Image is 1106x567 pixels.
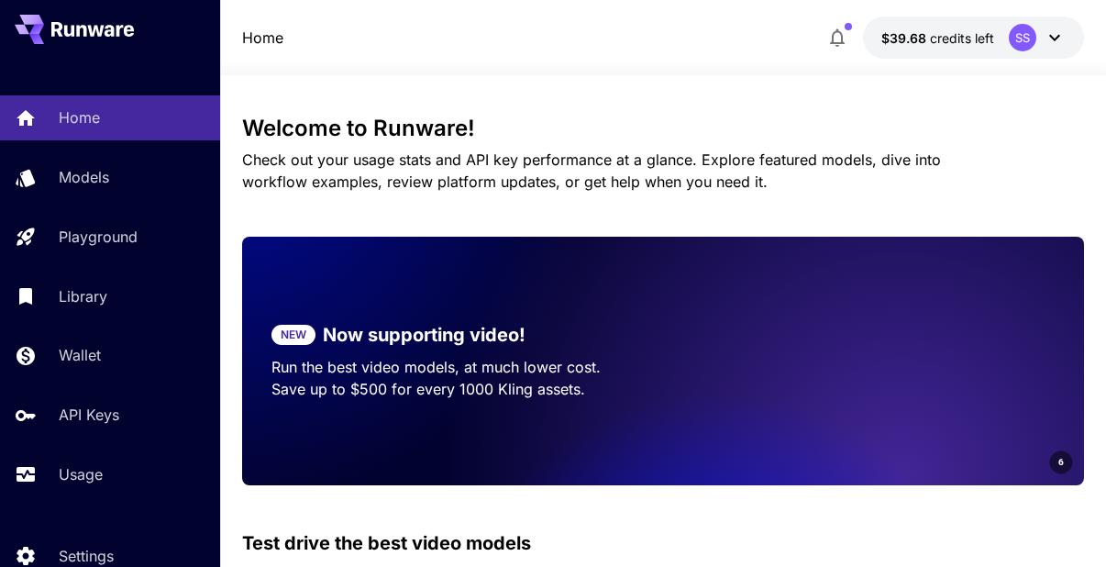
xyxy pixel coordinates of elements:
p: Home [59,106,100,128]
p: Run the best video models, at much lower cost. [271,356,634,378]
p: Usage [59,463,103,485]
p: Save up to $500 for every 1000 Kling assets. [271,378,634,400]
span: 6 [1058,455,1064,469]
div: $39.67685 [881,28,994,48]
p: Library [59,285,107,307]
span: Check out your usage stats and API key performance at a glance. Explore featured models, dive int... [242,150,941,191]
p: Test drive the best video models [242,529,531,557]
nav: breadcrumb [242,27,283,49]
span: credits left [930,30,994,46]
p: NEW [281,327,306,343]
span: $39.68 [881,30,930,46]
p: Wallet [59,344,101,366]
h3: Welcome to Runware! [242,116,1084,141]
p: Settings [59,545,114,567]
p: Now supporting video! [323,321,525,349]
p: Models [59,166,109,188]
button: $39.67685SS [863,17,1084,59]
div: SS [1009,24,1036,51]
p: API Keys [59,404,119,426]
p: Playground [59,226,138,248]
a: Home [242,27,283,49]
